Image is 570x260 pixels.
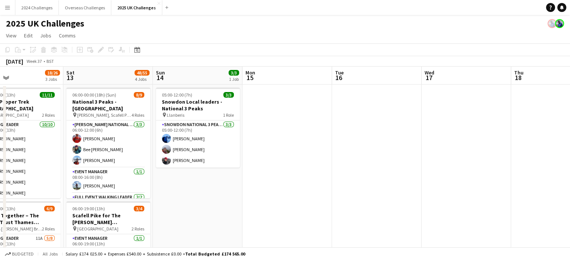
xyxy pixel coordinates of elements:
button: Overseas Challenges [59,0,111,15]
h3: Snowdon Local leaders - National 3 Peaks [156,98,240,112]
span: Mon [245,69,255,76]
app-card-role: Event Manager1/108:00-16:00 (8h)[PERSON_NAME] [66,168,150,193]
span: 18/26 [45,70,60,76]
span: All jobs [41,251,59,257]
span: 05:00-12:00 (7h) [162,92,192,98]
span: 3/3 [229,70,239,76]
span: 17 [423,73,434,82]
button: Budgeted [4,250,35,258]
span: Budgeted [12,251,34,257]
a: View [3,31,19,40]
span: Week 37 [25,58,43,64]
span: Comms [59,32,76,39]
app-card-role: Event Manager1/106:00-19:00 (13h)[PERSON_NAME] [66,234,150,260]
span: [PERSON_NAME], Scafell Pike and Snowdon [77,112,132,118]
div: BST [46,58,54,64]
a: Edit [21,31,36,40]
h3: Scafell Pike for The [PERSON_NAME] [PERSON_NAME] Trust [66,212,150,226]
span: Thu [514,69,524,76]
app-user-avatar: Andy Baker [548,19,557,28]
span: 48/55 [135,70,150,76]
span: Tue [335,69,344,76]
app-job-card: 06:00-00:00 (18h) (Sun)8/9National 3 Peaks - [GEOGRAPHIC_DATA] [PERSON_NAME], Scafell Pike and Sn... [66,88,150,198]
span: Sat [66,69,75,76]
span: 8/9 [134,92,144,98]
span: 1 Role [223,112,234,118]
span: 3/4 [134,206,144,211]
span: Wed [425,69,434,76]
span: Llanberis [167,112,184,118]
span: 4 Roles [132,112,144,118]
app-card-role: Snowdon National 3 Peaks Walking Leader3/305:00-12:00 (7h)[PERSON_NAME][PERSON_NAME][PERSON_NAME] [156,120,240,168]
span: Sun [156,69,165,76]
h3: National 3 Peaks - [GEOGRAPHIC_DATA] [66,98,150,112]
span: 6/9 [44,206,55,211]
span: [GEOGRAPHIC_DATA] [77,226,118,232]
span: 13 [65,73,75,82]
span: 16 [334,73,344,82]
span: 2 Roles [42,226,55,232]
span: 18 [513,73,524,82]
span: View [6,32,16,39]
span: Edit [24,32,33,39]
a: Comms [56,31,79,40]
span: 14 [155,73,165,82]
app-card-role: [PERSON_NAME] National 3 Peaks Walking Leader3/306:00-12:00 (6h)[PERSON_NAME]Bee [PERSON_NAME][PE... [66,120,150,168]
div: 3 Jobs [45,76,60,82]
app-user-avatar: Andy Baker [555,19,564,28]
button: 2025 UK Challenges [111,0,162,15]
app-job-card: 05:00-12:00 (7h)3/3Snowdon Local leaders - National 3 Peaks Llanberis1 RoleSnowdon National 3 Pea... [156,88,240,168]
span: 2 Roles [132,226,144,232]
app-card-role: Full Event Walking Leader2/2 [66,193,150,232]
span: Jobs [40,32,51,39]
span: 06:00-19:00 (13h) [72,206,105,211]
button: 2024 Challenges [15,0,59,15]
a: Jobs [37,31,54,40]
div: Salary £174 025.00 + Expenses £540.00 + Subsistence £0.00 = [66,251,245,257]
span: Total Budgeted £174 565.00 [185,251,245,257]
span: 15 [244,73,255,82]
span: 3/3 [223,92,234,98]
div: 4 Jobs [135,76,149,82]
div: [DATE] [6,58,23,65]
h1: 2025 UK Challenges [6,18,84,29]
span: 06:00-00:00 (18h) (Sun) [72,92,116,98]
span: 11/11 [40,92,55,98]
span: 2 Roles [42,112,55,118]
div: 1 Job [229,76,239,82]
